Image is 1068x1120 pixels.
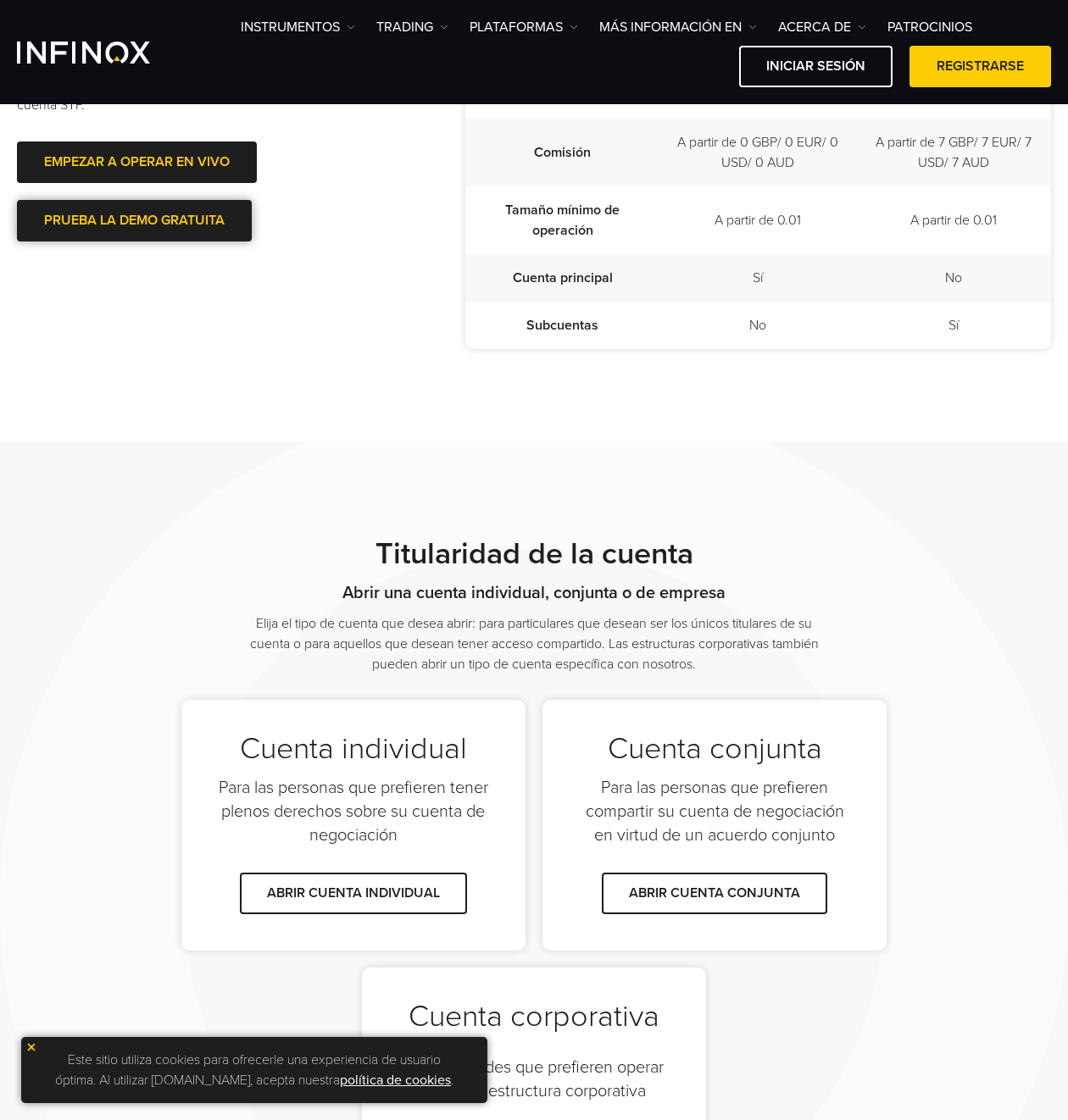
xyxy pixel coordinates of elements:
[660,119,855,186] td: A partir de 0 GBP/ 0 EUR/ 0 USD/ 0 AUD
[30,1045,479,1095] p: Este sitio utiliza cookies para ofrecerle una experiencia de usuario óptima. Al utilizar [DOMAIN_...
[465,186,660,254] td: Tamaño mínimo de operación
[25,1041,37,1053] img: yellow close icon
[409,998,659,1035] h4: Cuenta corporativa
[660,254,855,302] td: Sí
[576,776,853,847] p: Para las personas que prefieren compartir su cuenta de negociación en virtud de un acuerdo conjunto
[856,186,1051,254] td: A partir de 0.01
[887,17,972,37] a: Patrocinios
[465,119,660,186] td: Comisión
[376,17,448,37] a: TRADING
[241,17,355,37] a: Instrumentos
[396,1056,672,1103] p: Para entidades que prefieren operar bajo una estructura corporativa
[242,613,826,674] p: Elija el tipo de cuenta que desea abrir: para particulares que desean ser los únicos titulares de...
[739,46,893,87] a: Iniciar sesión
[856,119,1051,186] td: A partir de 7 GBP/ 7 EUR/ 7 USD/ 7 AUD
[17,141,257,183] a: EMPEZAR A OPERAR EN VIVO
[470,17,578,37] a: PLATAFORMAS
[340,1072,451,1089] a: política de cookies
[240,730,467,768] h4: Cuenta individual
[660,186,855,254] td: A partir de 0.01
[215,776,492,847] p: Para las personas que prefieren tener plenos derechos sobre su cuenta de negociación
[375,535,693,572] strong: Titularidad de la cuenta
[465,302,660,349] td: Subcuentas
[17,200,252,241] a: PRUEBA LA DEMO GRATUITA
[599,17,757,37] a: Más información en
[240,873,467,914] a: ABRIR CUENTA INDIVIDUAL
[660,302,855,349] td: No
[602,873,827,914] a: ABRIR CUENTA CONJUNTA
[856,302,1051,349] td: Sí
[778,17,866,37] a: ACERCA DE
[909,46,1051,87] a: Registrarse
[856,254,1051,302] td: No
[17,42,190,64] a: INFINOX Logo
[465,254,660,302] td: Cuenta principal
[608,730,822,768] h4: Cuenta conjunta
[342,583,726,603] strong: Abrir una cuenta individual, conjunta o de empresa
